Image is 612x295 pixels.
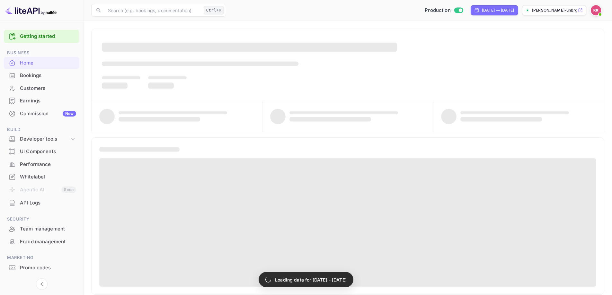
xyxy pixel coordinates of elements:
[20,72,76,79] div: Bookings
[63,111,76,117] div: New
[20,33,76,40] a: Getting started
[482,7,514,13] div: [DATE] — [DATE]
[20,110,76,117] div: Commission
[4,262,79,274] div: Promo codes
[4,134,79,145] div: Developer tools
[4,108,79,119] a: CommissionNew
[4,126,79,133] span: Build
[425,7,451,14] span: Production
[4,197,79,209] div: API Logs
[4,236,79,247] a: Fraud management
[4,82,79,95] div: Customers
[4,158,79,170] a: Performance
[20,97,76,105] div: Earnings
[471,5,518,15] div: Click to change the date range period
[4,216,79,223] span: Security
[4,69,79,81] a: Bookings
[4,158,79,171] div: Performance
[20,85,76,92] div: Customers
[4,57,79,69] a: Home
[4,95,79,107] a: Earnings
[275,276,347,283] p: Loading data for [DATE] - [DATE]
[4,197,79,209] a: API Logs
[532,7,577,13] p: [PERSON_NAME]-unbrg.[PERSON_NAME]...
[4,49,79,56] span: Business
[4,236,79,248] div: Fraud management
[4,171,79,183] a: Whitelabel
[4,30,79,43] div: Getting started
[20,199,76,207] div: API Logs
[4,145,79,157] a: UI Components
[20,238,76,246] div: Fraud management
[20,173,76,181] div: Whitelabel
[20,225,76,233] div: Team management
[4,254,79,261] span: Marketing
[4,69,79,82] div: Bookings
[20,161,76,168] div: Performance
[591,5,601,15] img: Kobus Roux
[422,7,466,14] div: Switch to Sandbox mode
[36,278,48,290] button: Collapse navigation
[104,4,201,17] input: Search (e.g. bookings, documentation)
[4,223,79,235] div: Team management
[20,135,70,143] div: Developer tools
[20,148,76,155] div: UI Components
[4,171,79,183] div: Whitelabel
[20,264,76,272] div: Promo codes
[4,82,79,94] a: Customers
[204,6,224,14] div: Ctrl+K
[20,59,76,67] div: Home
[5,5,57,15] img: LiteAPI logo
[4,262,79,273] a: Promo codes
[4,223,79,235] a: Team management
